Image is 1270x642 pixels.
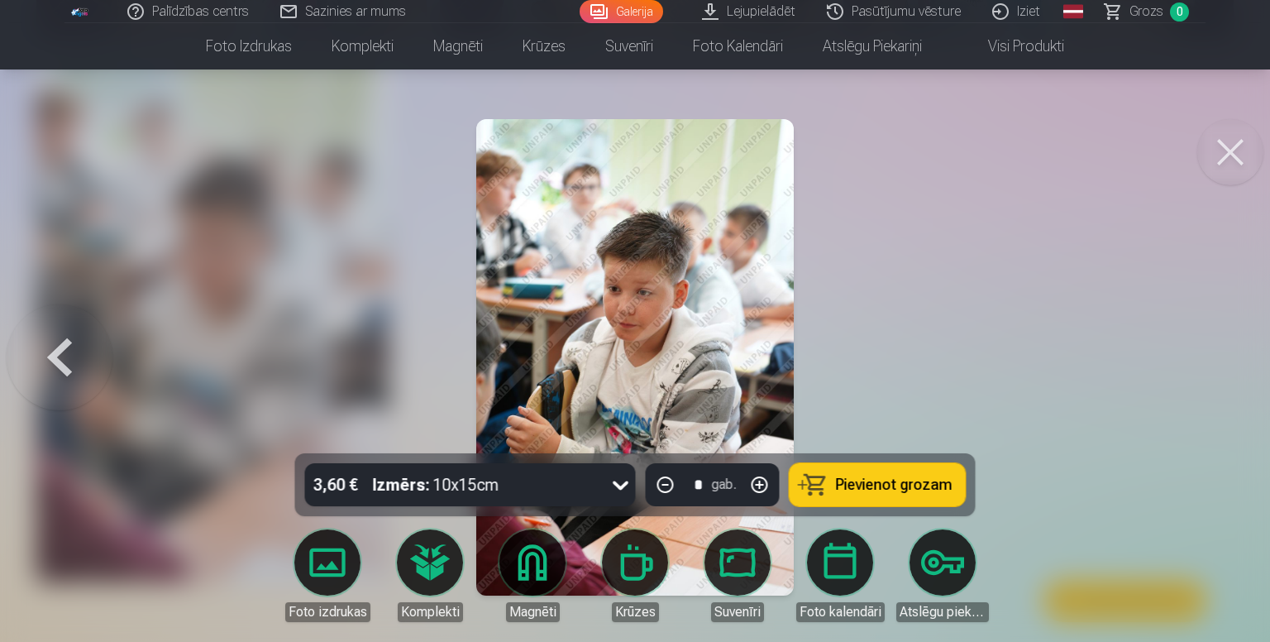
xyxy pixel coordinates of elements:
[305,463,366,506] div: 3,60 €
[836,477,952,492] span: Pievienot grozam
[373,463,499,506] div: 10x15cm
[942,23,1084,69] a: Visi produkti
[503,23,585,69] a: Krūzes
[413,23,503,69] a: Magnēti
[71,7,89,17] img: /fa1
[712,475,737,495] div: gab.
[790,463,966,506] button: Pievienot grozam
[1170,2,1189,22] span: 0
[1129,2,1163,22] span: Grozs
[585,23,673,69] a: Suvenīri
[312,23,413,69] a: Komplekti
[673,23,803,69] a: Foto kalendāri
[803,23,942,69] a: Atslēgu piekariņi
[186,23,312,69] a: Foto izdrukas
[373,473,430,496] strong: Izmērs :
